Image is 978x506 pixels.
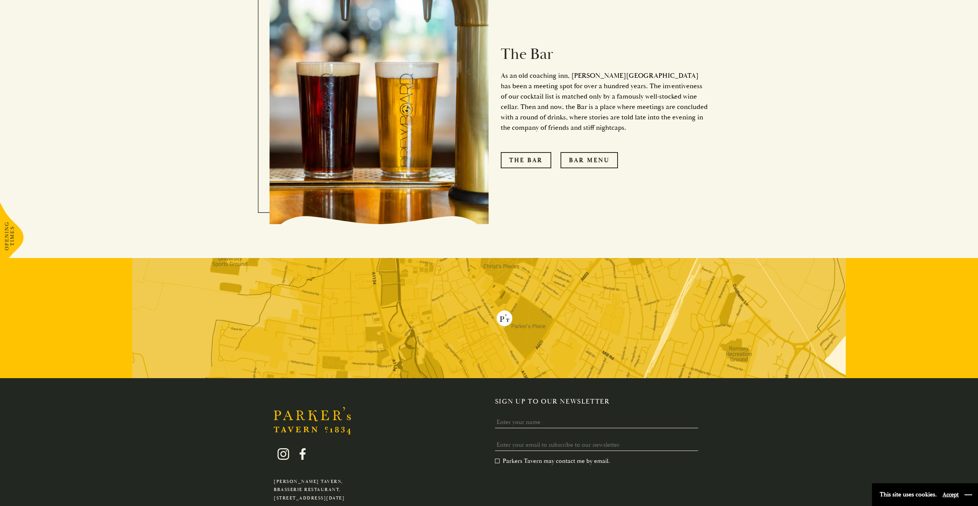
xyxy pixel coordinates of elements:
input: Enter your name [495,416,698,428]
p: This site uses cookies. [880,489,937,500]
input: Enter your email to subscribe to our newsletter [495,439,698,451]
a: Bar Menu [561,152,618,168]
p: [PERSON_NAME] Tavern, Brasserie Restaurant, [STREET_ADDRESS][DATE] [274,478,370,503]
label: Parkers Tavern may contact me by email. [495,457,610,465]
img: map [132,258,846,378]
p: As an old coaching inn, [PERSON_NAME][GEOGRAPHIC_DATA] has been a meeting spot for over a hundred... [501,70,709,133]
h2: Sign up to our newsletter [495,397,704,406]
a: The Bar [501,152,551,168]
iframe: reCAPTCHA [495,471,612,501]
button: Close and accept [965,491,972,499]
h2: The Bar [501,45,709,64]
button: Accept [943,491,959,498]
